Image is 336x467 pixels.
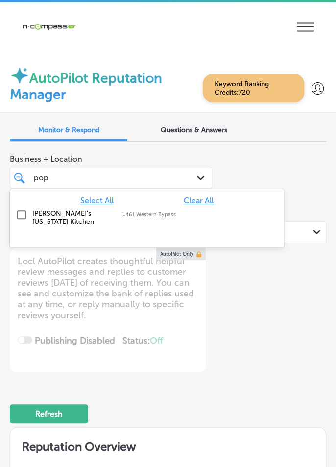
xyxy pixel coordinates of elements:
[38,126,99,134] span: Monitor & Respond
[10,154,212,164] span: Business + Location
[10,70,162,102] label: AutoPilot Reputation Manager
[10,428,326,462] h2: Reputation Overview
[161,126,227,134] span: Questions & Answers
[203,74,304,102] span: Keyword Ranking Credits: 720
[125,211,201,218] label: 461 Western Bypass
[121,211,125,218] label: 461 Western Bypass, Andalusia, AL, 36420
[22,22,76,31] img: 660ab0bf-5cc7-4cb8-ba1c-48b5ae0f18e60NCTV_CLogo_TV_Black_-500x88.png
[184,196,214,205] span: Clear All
[32,209,112,226] label: Popeye's Louisiana Kitchen
[10,66,29,85] img: autopilot-icon
[10,404,88,423] button: Refresh
[80,196,114,205] span: Select All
